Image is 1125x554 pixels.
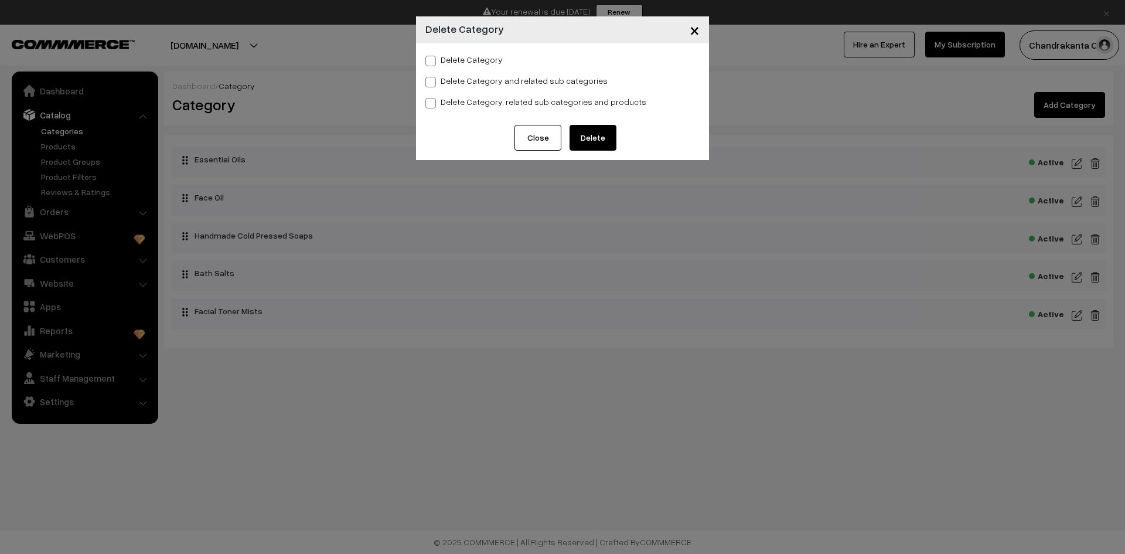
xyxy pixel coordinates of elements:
button: Close [680,12,709,48]
label: Delete Category, related sub categories and products [425,96,646,108]
button: Delete [570,125,616,151]
label: Delete Category [425,53,503,66]
label: Delete Category and related sub categories [425,74,608,87]
button: Close [514,125,561,151]
span: × [690,19,700,40]
h4: Delete Category [425,21,504,37]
